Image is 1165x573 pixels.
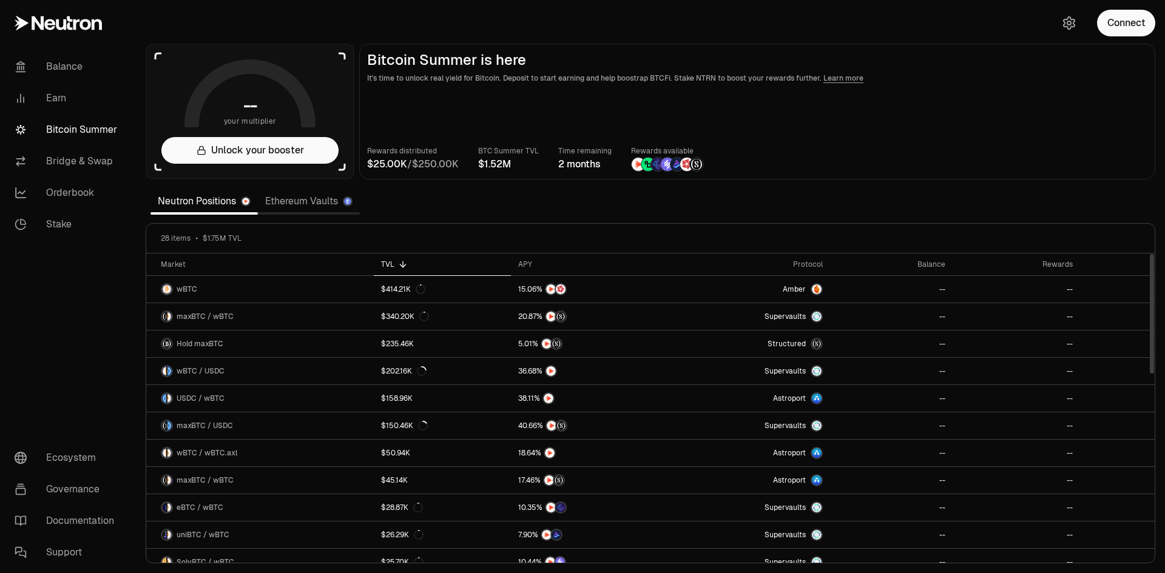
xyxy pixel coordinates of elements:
[678,260,823,269] div: Protocol
[680,158,694,171] img: Mars Fragments
[765,312,806,321] span: Supervaults
[953,412,1080,439] a: --
[765,530,806,540] span: Supervaults
[670,494,830,521] a: SupervaultsSupervaults
[162,421,166,431] img: maxBTC Logo
[203,233,241,243] span: $1.75M TVL
[162,475,166,485] img: maxBTC Logo
[544,475,554,485] img: NTRN
[161,233,191,243] span: 28 items
[177,284,197,294] span: wBTC
[812,339,822,349] img: maxBTC
[167,448,172,458] img: wBTC.axl Logo
[518,556,663,568] button: NTRNSolv Points
[150,189,258,213] a: Neutron Positions
[670,358,830,384] a: SupervaultsSupervaults
[381,475,408,485] div: $45.14K
[545,557,555,567] img: NTRN
[381,366,427,376] div: $202.16K
[146,521,374,548] a: uniBTC LogowBTC LogouniBTC / wBTC
[670,440,830,466] a: Astroport
[162,448,166,458] img: wBTC Logo
[812,284,822,294] img: Amber
[177,530,229,540] span: uniBTC / wBTC
[518,338,663,350] button: NTRNStructured Points
[546,366,556,376] img: NTRN
[374,276,511,303] a: $414.21K
[661,158,674,171] img: Solv Points
[374,358,511,384] a: $202.16K
[511,330,670,357] a: NTRNStructured Points
[773,448,806,458] span: Astroport
[167,530,172,540] img: wBTC Logo
[381,421,428,431] div: $150.46K
[5,209,131,240] a: Stake
[177,421,233,431] span: maxBTC / USDC
[162,394,166,403] img: USDC Logo
[5,442,131,474] a: Ecosystem
[830,303,953,330] a: --
[478,145,539,157] p: BTC Summer TVL
[511,467,670,494] a: NTRNStructured Points
[146,385,374,412] a: USDC LogowBTC LogoUSDC / wBTC
[5,146,131,177] a: Bridge & Swap
[632,158,645,171] img: NTRN
[556,421,566,431] img: Structured Points
[367,72,1147,84] p: It's time to unlock real yield for Bitcoin. Deposit to start earning and help boostrap BTCFi. Sta...
[558,145,612,157] p: Time remaining
[765,557,806,567] span: Supervaults
[177,557,234,567] span: SolvBTC / wBTC
[670,467,830,494] a: Astroport
[823,73,863,83] a: Learn more
[953,467,1080,494] a: --
[830,330,953,357] a: --
[146,412,374,439] a: maxBTC LogoUSDC LogomaxBTC / USDC
[367,52,1147,69] h2: Bitcoin Summer is here
[830,521,953,548] a: --
[511,494,670,521] a: NTRNEtherFi Points
[162,284,172,294] img: wBTC Logo
[518,365,663,377] button: NTRN
[830,412,953,439] a: --
[177,394,225,403] span: USDC / wBTC
[783,284,806,294] span: Amber
[381,394,413,403] div: $158.96K
[545,448,555,458] img: NTRN
[162,366,166,376] img: wBTC Logo
[830,494,953,521] a: --
[953,303,1080,330] a: --
[146,494,374,521] a: eBTC LogowBTC LogoeBTC / wBTC
[167,475,172,485] img: wBTC Logo
[552,339,561,349] img: Structured Points
[177,312,234,321] span: maxBTC / wBTC
[243,96,257,115] h1: --
[167,421,172,431] img: USDC Logo
[547,421,556,431] img: NTRN
[1097,10,1155,36] button: Connect
[146,358,374,384] a: wBTC LogoUSDC LogowBTC / USDC
[830,440,953,466] a: --
[518,474,663,486] button: NTRNStructured Points
[812,530,822,540] img: Supervaults
[146,303,374,330] a: maxBTC LogowBTC LogomaxBTC / wBTC
[511,276,670,303] a: NTRNMars Fragments
[177,339,223,349] span: Hold maxBTC
[161,137,339,164] button: Unlock your booster
[5,82,131,114] a: Earn
[374,412,511,439] a: $150.46K
[765,503,806,512] span: Supervaults
[552,530,561,540] img: Bedrock Diamonds
[511,358,670,384] a: NTRN
[546,284,556,294] img: NTRN
[812,503,822,512] img: Supervaults
[542,530,552,540] img: NTRN
[146,467,374,494] a: maxBTC LogowBTC LogomaxBTC / wBTC
[546,312,556,321] img: NTRN
[5,537,131,568] a: Support
[518,420,663,432] button: NTRNStructured Points
[670,303,830,330] a: SupervaultsSupervaults
[381,557,424,567] div: $25.70K
[381,260,504,269] div: TVL
[167,312,172,321] img: wBTC Logo
[690,158,703,171] img: Structured Points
